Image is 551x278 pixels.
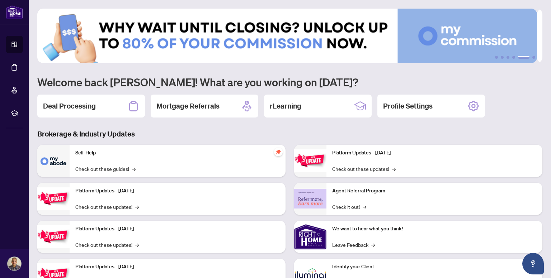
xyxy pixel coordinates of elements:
h1: Welcome back [PERSON_NAME]! What are you working on [DATE]? [37,75,542,89]
h2: Mortgage Referrals [156,101,220,111]
a: Check out these guides!→ [75,165,136,173]
p: Platform Updates - [DATE] [75,187,280,195]
p: Platform Updates - [DATE] [75,225,280,233]
p: Platform Updates - [DATE] [332,149,537,157]
h2: rLearning [270,101,301,111]
img: We want to hear what you think! [294,221,326,253]
img: Platform Updates - June 23, 2025 [294,149,326,172]
p: Platform Updates - [DATE] [75,263,280,271]
h2: Profile Settings [383,101,433,111]
img: Profile Icon [8,257,21,270]
a: Check out these updates!→ [332,165,396,173]
a: Check out these updates!→ [75,203,139,211]
button: 5 [518,56,529,59]
span: pushpin [274,148,283,156]
p: Agent Referral Program [332,187,537,195]
span: → [371,241,375,249]
p: We want to hear what you think! [332,225,537,233]
span: → [135,241,139,249]
button: 6 [532,56,535,59]
button: 1 [495,56,498,59]
a: Check it out!→ [332,203,366,211]
h3: Brokerage & Industry Updates [37,129,542,139]
span: → [135,203,139,211]
button: 2 [501,56,504,59]
span: → [392,165,396,173]
button: Open asap [522,253,544,274]
img: Self-Help [37,145,70,177]
button: 4 [512,56,515,59]
a: Leave Feedback→ [332,241,375,249]
img: logo [6,5,23,19]
img: Platform Updates - July 21, 2025 [37,225,70,248]
img: Slide 4 [37,9,537,63]
span: → [132,165,136,173]
p: Self-Help [75,149,280,157]
button: 3 [507,56,509,59]
img: Agent Referral Program [294,189,326,208]
h2: Deal Processing [43,101,96,111]
p: Identify your Client [332,263,537,271]
a: Check out these updates!→ [75,241,139,249]
img: Platform Updates - September 16, 2025 [37,187,70,210]
span: → [363,203,366,211]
